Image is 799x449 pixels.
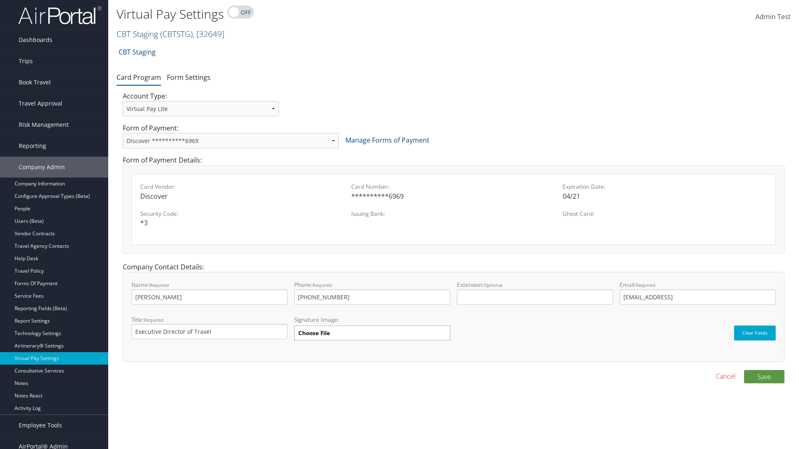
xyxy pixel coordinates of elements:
button: Clear Fields [734,326,776,340]
span: Risk Management [19,114,69,135]
label: Choose File [294,326,450,340]
span: , [ 32649 ] [193,28,224,39]
small: Optional [484,282,503,288]
span: Travel Approval [19,93,62,114]
h1: Virtual Pay Settings [117,5,566,23]
label: Email: [620,281,776,304]
a: Form Settings [167,73,211,82]
a: Admin Test [755,4,791,30]
label: Signature Image: [294,316,450,326]
label: Phone: [294,281,450,304]
label: Issuing Bank: [351,210,556,218]
div: Form of Payment Details: [117,155,791,262]
button: Save [744,370,784,383]
input: Title:Required [132,324,288,339]
label: Expiration Date: [563,183,767,191]
label: Title: [132,316,288,339]
label: Card Number: [351,183,556,191]
input: Phone:Required [294,289,450,305]
span: Book Travel [19,72,51,93]
label: Ghost Card: [563,210,767,218]
input: Extension:Optional [457,289,613,305]
label: Card Vendor: [140,183,345,191]
small: Required [636,282,655,288]
span: Trips [19,51,33,72]
label: Extension: [457,281,613,304]
span: Employee Tools [19,415,62,436]
a: CBT Staging [119,44,156,60]
a: Cancel [716,371,736,381]
input: Name:Required [132,289,288,305]
div: Account Type: [117,91,285,123]
a: Manage Forms of Payment [345,136,429,145]
img: airportal-logo.png [18,5,102,25]
div: 04/21 [563,191,767,201]
span: Dashboards [19,30,52,50]
a: Card Program [117,73,161,82]
a: CBT Staging [117,28,224,39]
small: Required [313,282,332,288]
input: Email:Required [620,289,776,305]
label: Name: [132,281,288,304]
div: Company Contact Details: [117,262,791,370]
small: Required [144,317,164,323]
div: Discover [140,191,345,201]
span: Company Admin [19,157,65,178]
span: ( CBTSTG ) [160,28,193,39]
small: Required [149,282,169,288]
label: Security Code: [140,210,345,218]
span: Admin Test [755,12,791,21]
div: Form of Payment: [117,123,791,155]
span: Reporting [19,136,46,156]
